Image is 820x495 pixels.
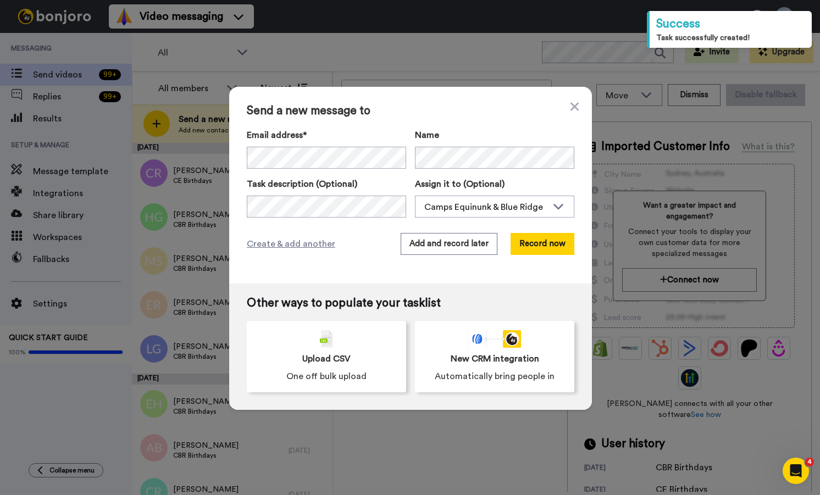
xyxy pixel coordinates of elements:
[415,177,574,191] label: Assign it to (Optional)
[468,330,521,348] div: animation
[805,458,814,466] span: 4
[511,233,574,255] button: Record now
[247,297,574,310] span: Other ways to populate your tasklist
[247,129,406,142] label: Email address*
[247,177,406,191] label: Task description (Optional)
[451,352,539,365] span: New CRM integration
[656,32,805,43] div: Task successfully created!
[320,330,333,348] img: csv-grey.png
[247,104,574,118] span: Send a new message to
[783,458,809,484] iframe: Intercom live chat
[247,237,335,251] span: Create & add another
[424,201,547,214] div: Camps Equinunk & Blue Ridge
[286,370,367,383] span: One off bulk upload
[302,352,351,365] span: Upload CSV
[656,15,805,32] div: Success
[435,370,555,383] span: Automatically bring people in
[415,129,439,142] span: Name
[401,233,497,255] button: Add and record later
